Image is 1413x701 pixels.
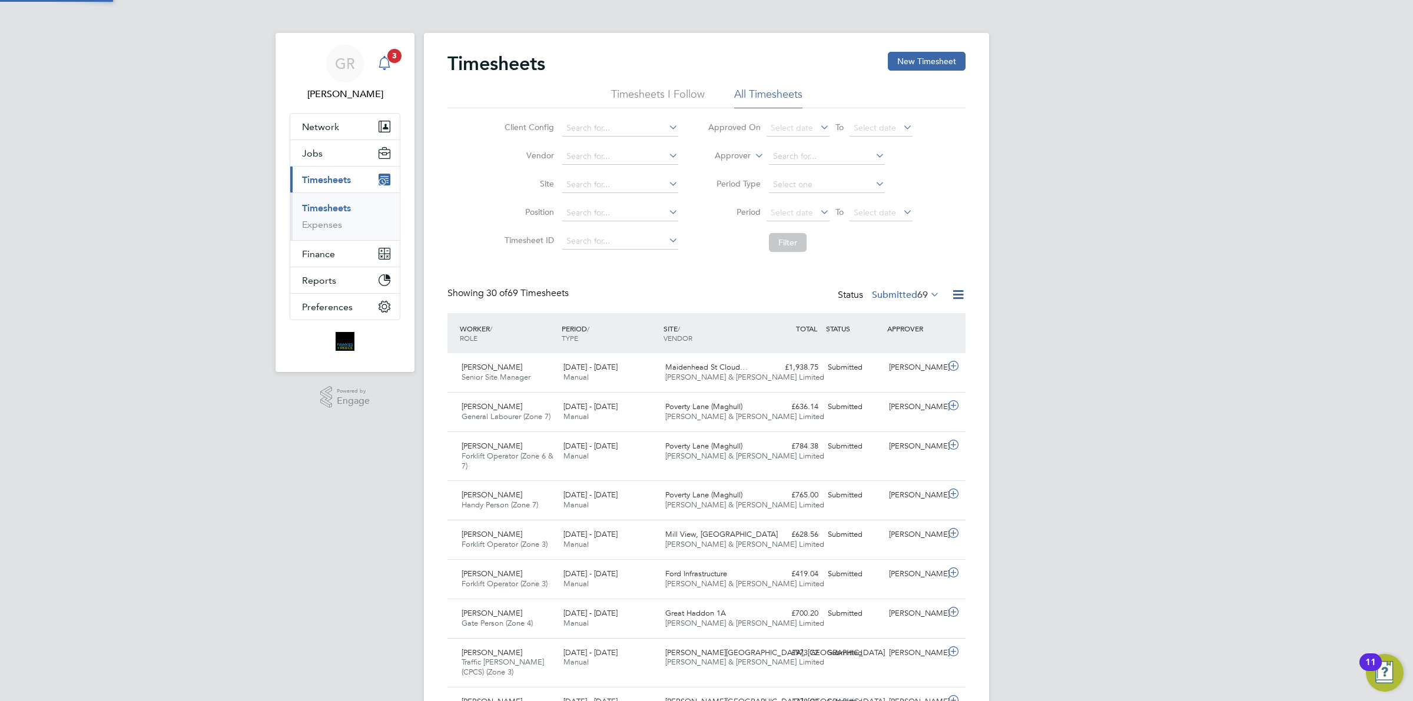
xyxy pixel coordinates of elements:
span: Ford Infrastructure [665,569,727,579]
span: TOTAL [796,324,817,333]
span: Preferences [302,301,353,313]
span: 3 [387,49,402,63]
span: Manual [563,579,589,589]
span: General Labourer (Zone 7) [462,411,550,421]
div: 11 [1365,662,1376,677]
input: Select one [769,177,885,193]
label: Submitted [872,289,940,301]
div: £765.00 [762,486,823,505]
span: Forklift Operator (Zone 3) [462,539,548,549]
span: [PERSON_NAME] [462,441,522,451]
button: Timesheets [290,167,400,192]
div: Showing [447,287,571,300]
span: Select date [854,122,896,133]
span: Manual [563,372,589,382]
a: 3 [373,45,396,82]
div: [PERSON_NAME] [884,358,946,377]
span: Network [302,121,339,132]
label: Timesheet ID [501,235,554,245]
label: Vendor [501,150,554,161]
span: Select date [854,207,896,218]
span: Manual [563,451,589,461]
label: Client Config [501,122,554,132]
span: Timesheets [302,174,351,185]
div: [PERSON_NAME] [884,437,946,456]
input: Search for... [562,205,678,221]
button: Preferences [290,294,400,320]
a: Expenses [302,219,342,230]
input: Search for... [562,148,678,165]
div: £628.56 [762,525,823,544]
span: Manual [563,500,589,510]
div: Submitted [823,604,884,623]
div: Timesheets [290,192,400,240]
div: [PERSON_NAME] [884,486,946,505]
a: GR[PERSON_NAME] [290,45,400,101]
div: £973.72 [762,643,823,663]
span: Mill View, [GEOGRAPHIC_DATA] [665,529,778,539]
button: Network [290,114,400,139]
input: Search for... [769,148,885,165]
span: [PERSON_NAME] [462,647,522,657]
span: [PERSON_NAME] [462,490,522,500]
button: Open Resource Center, 11 new notifications [1366,654,1404,692]
span: / [490,324,492,333]
span: Select date [771,122,813,133]
span: To [832,119,847,135]
span: GR [335,56,355,71]
span: [PERSON_NAME] & [PERSON_NAME] Limited [665,579,824,589]
div: £636.14 [762,397,823,417]
div: APPROVER [884,318,946,339]
span: Gate Person (Zone 4) [462,618,533,628]
span: / [587,324,589,333]
div: £419.04 [762,564,823,584]
span: [PERSON_NAME] [462,362,522,372]
span: 69 [917,289,928,301]
span: Poverty Lane (Maghull) [665,441,742,451]
div: Submitted [823,643,884,663]
div: Status [838,287,942,304]
span: Forklift Operator (Zone 6 & 7) [462,451,553,471]
span: Manual [563,411,589,421]
button: Jobs [290,140,400,166]
img: bromak-logo-retina.png [336,332,354,351]
span: Poverty Lane (Maghull) [665,401,742,411]
label: Position [501,207,554,217]
div: [PERSON_NAME] [884,604,946,623]
button: New Timesheet [888,52,966,71]
span: [PERSON_NAME] [462,569,522,579]
span: [PERSON_NAME] & [PERSON_NAME] Limited [665,618,824,628]
span: Traffic [PERSON_NAME] (CPCS) (Zone 3) [462,657,544,677]
span: 69 Timesheets [486,287,569,299]
span: [DATE] - [DATE] [563,401,618,411]
span: ROLE [460,333,477,343]
div: [PERSON_NAME] [884,525,946,544]
span: [PERSON_NAME] & [PERSON_NAME] Limited [665,500,824,510]
div: Submitted [823,486,884,505]
span: Manual [563,657,589,667]
span: Gareth Richardson [290,87,400,101]
span: Finance [302,248,335,260]
div: WORKER [457,318,559,348]
button: Reports [290,267,400,293]
span: Select date [771,207,813,218]
span: Handy Person (Zone 7) [462,500,538,510]
span: [DATE] - [DATE] [563,441,618,451]
a: Powered byEngage [320,386,370,408]
input: Search for... [562,120,678,137]
span: [PERSON_NAME] & [PERSON_NAME] Limited [665,657,824,667]
div: Submitted [823,564,884,584]
label: Approved On [708,122,761,132]
input: Search for... [562,233,678,250]
span: Manual [563,539,589,549]
span: [PERSON_NAME] [462,608,522,618]
span: [DATE] - [DATE] [563,362,618,372]
a: Timesheets [302,202,351,214]
span: To [832,204,847,220]
span: Maidenhead St Cloud… [665,362,748,372]
span: [PERSON_NAME] [462,529,522,539]
span: Reports [302,275,336,286]
label: Period Type [708,178,761,189]
a: Go to home page [290,332,400,351]
div: £784.38 [762,437,823,456]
